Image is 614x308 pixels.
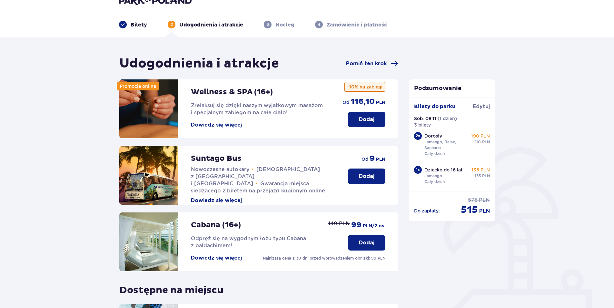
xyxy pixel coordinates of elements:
p: 135 PLN [471,167,490,173]
p: Bilety do parku [414,103,456,110]
p: Zamówienie i płatność [327,21,387,28]
span: PLN [482,139,490,145]
button: Dowiedz się więcej [191,254,242,262]
span: PLN [376,156,385,163]
div: 3Nocleg [264,21,294,28]
span: Zrelaksuj się dzięki naszym wyjątkowym masażom i specjalnym zabiegom na całe ciało! [191,102,323,116]
button: Dodaj [348,112,385,127]
p: Cabana (16+) [191,220,241,230]
span: Edytuj [473,103,490,110]
p: 2 [171,22,173,27]
p: Wellness & SPA (16+) [191,87,273,97]
p: 3 bilety [414,122,431,128]
p: 190 PLN [471,133,490,139]
p: Podsumowanie [409,85,495,92]
p: 149 PLN [328,220,350,227]
p: ( 1 dzień ) [438,115,457,122]
p: Najniższa cena z 30 dni przed wprowadzeniem obniżki: 99 PLN [263,255,385,261]
h1: Udogodnienia i atrakcje [119,56,279,72]
div: Promocja online [117,82,159,90]
p: Dodaj [359,173,374,180]
p: Dostępne na miejscu [119,279,223,296]
p: Cały dzień [424,179,445,185]
span: od [342,99,349,106]
div: 2Udogodnienia i atrakcje [168,21,243,28]
p: Dodaj [359,239,374,246]
p: Dorosły [424,133,442,139]
p: Jamango [424,173,442,179]
img: attraction [119,79,178,138]
div: 2 x [414,132,422,140]
p: Dziecko do 16 lat [424,167,463,173]
span: 575 [468,197,478,204]
span: 155 [475,173,481,179]
span: • [252,166,254,173]
span: 210 [474,139,481,145]
p: Sob. 08.11 [414,115,436,122]
img: attraction [119,146,178,205]
div: 4Zamówienie i płatność [315,21,387,28]
p: Jamango, Relax, Saunaria [424,139,469,151]
span: Odpręż się na wygodnym łożu typu Cabana z baldachimem! [191,235,306,249]
span: PLN /2 os. [363,223,385,229]
span: 515 [461,204,478,216]
span: PLN [479,208,490,215]
button: Dodaj [348,169,385,184]
span: Nowoczesne autokary [191,166,249,172]
p: Do zapłaty : [414,208,440,214]
p: 4 [318,22,320,27]
p: Bilety [131,21,147,28]
button: Dodaj [348,235,385,251]
div: 1 x [414,166,422,174]
span: 9 [370,154,375,163]
p: 3 [267,22,269,27]
p: Cały dzień [424,151,445,157]
p: Nocleg [275,21,294,28]
button: Dowiedz się więcej [191,121,242,128]
a: Pomiń ten krok [346,60,398,67]
button: Dowiedz się więcej [191,197,242,204]
span: PLN [479,197,490,204]
span: PLN [376,99,385,106]
div: Bilety [119,21,147,28]
span: Pomiń ten krok [346,60,387,67]
span: 116,10 [351,97,375,107]
span: 99 [351,220,361,230]
span: • [256,180,258,187]
p: Suntago Bus [191,154,242,163]
img: attraction [119,212,178,271]
span: [DEMOGRAPHIC_DATA] z [GEOGRAPHIC_DATA] i [GEOGRAPHIC_DATA] [191,166,320,187]
span: od [361,156,368,162]
p: Dodaj [359,116,374,123]
span: PLN [482,173,490,179]
p: -10% na zabiegi [344,82,385,92]
p: Udogodnienia i atrakcje [179,21,243,28]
